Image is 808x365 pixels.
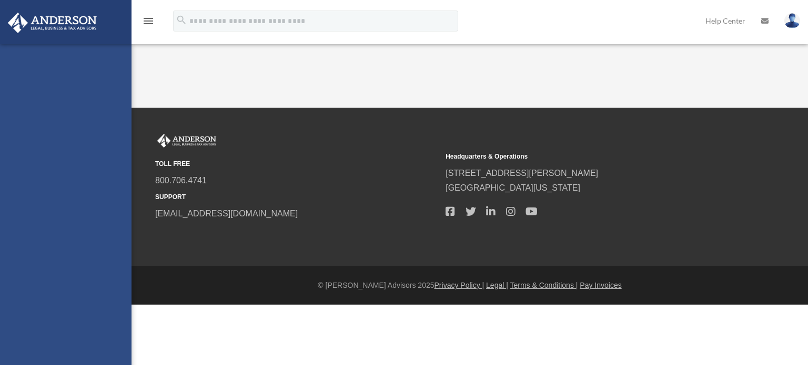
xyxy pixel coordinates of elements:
small: Headquarters & Operations [446,151,729,162]
a: [STREET_ADDRESS][PERSON_NAME] [446,169,598,178]
small: TOLL FREE [155,159,438,170]
img: Anderson Advisors Platinum Portal [155,134,218,148]
img: User Pic [784,13,800,28]
a: [GEOGRAPHIC_DATA][US_STATE] [446,183,580,192]
img: Anderson Advisors Platinum Portal [5,13,100,33]
i: search [176,14,187,26]
div: © [PERSON_NAME] Advisors 2025 [132,279,808,292]
a: 800.706.4741 [155,176,207,185]
small: SUPPORT [155,192,438,203]
a: Terms & Conditions | [510,281,578,289]
a: Legal | [486,281,508,289]
i: menu [142,15,155,27]
a: Privacy Policy | [435,281,484,289]
a: [EMAIL_ADDRESS][DOMAIN_NAME] [155,209,298,218]
a: menu [142,18,155,27]
a: Pay Invoices [580,281,621,289]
